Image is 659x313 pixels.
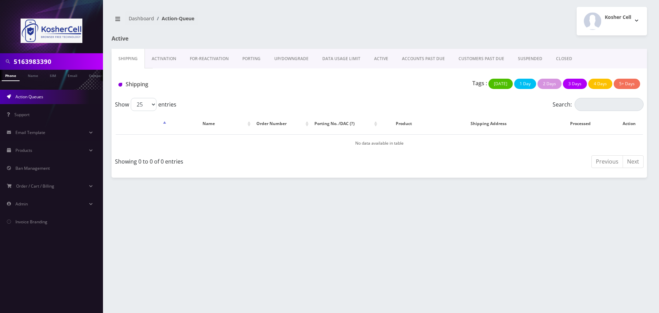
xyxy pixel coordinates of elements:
button: 3 Days [563,79,587,89]
button: 1 Day [514,79,536,89]
td: No data available in table [116,134,643,152]
span: Support [14,112,30,118]
h1: Active [112,35,283,42]
span: Order / Cart / Billing [16,183,54,189]
button: 4 Days [588,79,612,89]
th: Action [615,114,643,134]
li: Action-Queue [154,15,194,22]
a: Email [64,70,81,80]
a: Company [85,70,108,80]
select: Showentries [131,98,157,111]
a: Dashboard [129,15,154,22]
a: ACTIVE [367,49,395,69]
input: Search in Company [14,55,101,68]
th: Product [380,114,428,134]
button: 5+ Days [614,79,640,89]
span: Admin [15,201,28,207]
th: Name: activate to sort column ascending [169,114,252,134]
span: Invoice Branding [15,219,47,225]
img: Shipping [118,83,122,87]
div: Showing 0 to 0 of 0 entries [115,155,374,166]
th: Porting No. /DAC (?): activate to sort column ascending [311,114,379,134]
th: Processed: activate to sort column ascending [550,114,614,134]
a: PORTING [235,49,267,69]
input: Search: [575,98,644,111]
a: SUSPENDED [511,49,549,69]
a: UP/DOWNGRADE [267,49,315,69]
a: FOR-REActivation [183,49,235,69]
a: Next [623,155,644,168]
a: DATA USAGE LIMIT [315,49,367,69]
p: Tags : [472,79,487,87]
button: [DATE] [488,79,513,89]
a: CLOSED [549,49,579,69]
span: Ban Management [15,165,50,171]
label: Search: [553,98,644,111]
span: Email Template [15,130,45,135]
th: Shipping Address [429,114,549,134]
span: Action Queues [15,94,43,100]
a: Shipping [112,49,145,69]
th: Order Number: activate to sort column ascending [253,114,310,134]
a: CUSTOMERS PAST DUE [452,49,511,69]
a: ACCOUNTS PAST DUE [395,49,452,69]
img: KosherCell [21,19,82,43]
span: Products [15,147,32,153]
a: Name [24,70,42,80]
a: Activation [145,49,183,69]
nav: breadcrumb [112,11,374,31]
a: Previous [591,155,623,168]
th: : activate to sort column descending [116,114,168,134]
a: SIM [46,70,59,80]
label: Show entries [115,98,176,111]
h1: Shipping [118,81,286,88]
a: Phone [2,70,20,81]
button: 2 Days [537,79,562,89]
h2: Kosher Cell [605,14,631,20]
button: Kosher Cell [577,7,647,35]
